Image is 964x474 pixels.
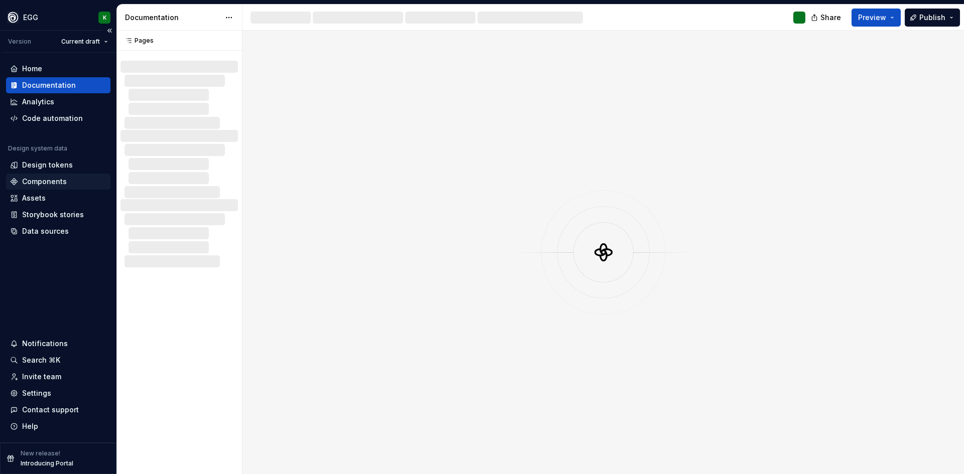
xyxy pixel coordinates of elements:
div: Search ⌘K [22,355,60,365]
button: Search ⌘K [6,352,110,368]
div: Storybook stories [22,210,84,220]
button: Contact support [6,402,110,418]
a: Storybook stories [6,207,110,223]
button: EGGK [2,7,114,28]
a: Home [6,61,110,77]
button: Preview [852,9,901,27]
button: Publish [905,9,960,27]
div: Invite team [22,372,61,382]
span: Current draft [61,38,100,46]
button: Notifications [6,336,110,352]
div: Documentation [22,80,76,90]
div: Documentation [125,13,220,23]
div: Version [8,38,31,46]
p: Introducing Portal [21,459,73,467]
a: Assets [6,190,110,206]
a: Analytics [6,94,110,110]
span: Share [820,13,841,23]
div: Pages [120,37,154,45]
img: 87d06435-c97f-426c-aa5d-5eb8acd3d8b3.png [7,12,19,24]
div: Design tokens [22,160,73,170]
span: Publish [919,13,945,23]
div: Assets [22,193,46,203]
p: New release! [21,449,60,457]
div: Contact support [22,405,79,415]
div: K [103,14,106,22]
a: Design tokens [6,157,110,173]
div: Home [22,64,42,74]
div: Components [22,177,67,187]
div: Code automation [22,113,83,123]
button: Collapse sidebar [102,24,116,38]
div: Help [22,421,38,431]
a: Data sources [6,223,110,239]
button: Current draft [57,35,112,49]
a: Components [6,174,110,190]
div: EGG [23,13,38,23]
a: Documentation [6,77,110,93]
button: Share [806,9,848,27]
div: Notifications [22,339,68,349]
div: Design system data [8,144,67,152]
span: Preview [858,13,886,23]
a: Code automation [6,110,110,126]
button: Help [6,418,110,434]
a: Settings [6,385,110,401]
div: Data sources [22,226,69,236]
div: Analytics [22,97,54,107]
a: Invite team [6,369,110,385]
div: Settings [22,388,51,398]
